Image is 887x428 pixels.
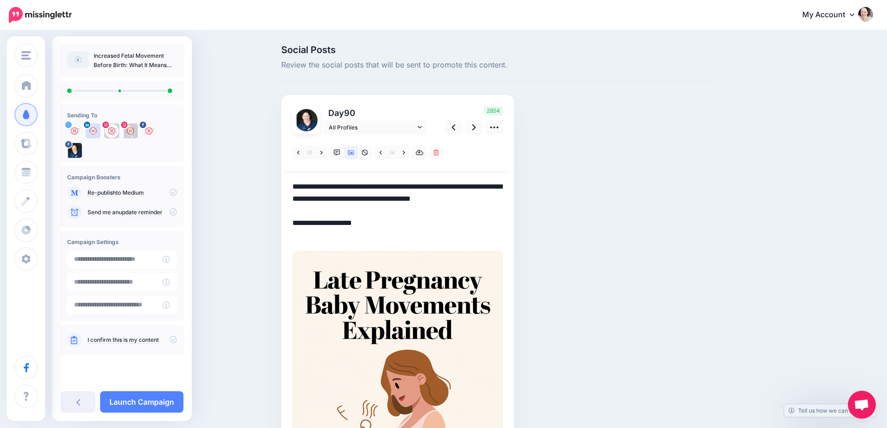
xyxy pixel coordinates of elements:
[344,108,355,118] span: 90
[281,45,713,54] span: Social Posts
[88,189,116,197] a: Re-publish
[67,174,177,181] h4: Campaign Boosters
[848,391,876,419] a: Open chat
[123,123,138,138] img: 117675426_2401644286800900_3570104518066085037_n-bsa102293.jpg
[88,208,177,217] p: Send me an
[67,112,177,119] h4: Sending To
[94,51,177,70] p: Increased Fetal Movement Before Birth: What It Means from a Nurse - YouTube
[67,143,82,158] img: 293356615_413924647436347_5319703766953307182_n-bsa103635.jpg
[784,404,876,417] a: Tell us how we can improve
[67,123,82,138] img: Q47ZFdV9-23892.jpg
[86,123,101,138] img: user_default_image.png
[484,106,503,115] span: 2854
[281,59,713,71] span: Review the social posts that will be sent to promote this content.
[295,109,318,131] img: 293356615_413924647436347_5319703766953307182_n-bsa103635.jpg
[88,336,159,344] a: I confirm this is my content
[104,123,119,138] img: 171614132_153822223321940_582953623993691943_n-bsa102292.jpg
[324,106,428,120] p: Day
[67,51,89,68] img: article-default-image-icon.png
[9,7,72,23] img: Missinglettr
[324,121,427,134] a: All Profiles
[88,189,177,197] p: to Medium
[329,122,415,132] span: All Profiles
[21,51,31,60] img: menu.png
[793,4,873,27] a: My Account
[142,123,156,138] img: 294267531_452028763599495_8356150534574631664_n-bsa103634.png
[119,209,163,216] a: update reminder
[67,238,177,245] h4: Campaign Settings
